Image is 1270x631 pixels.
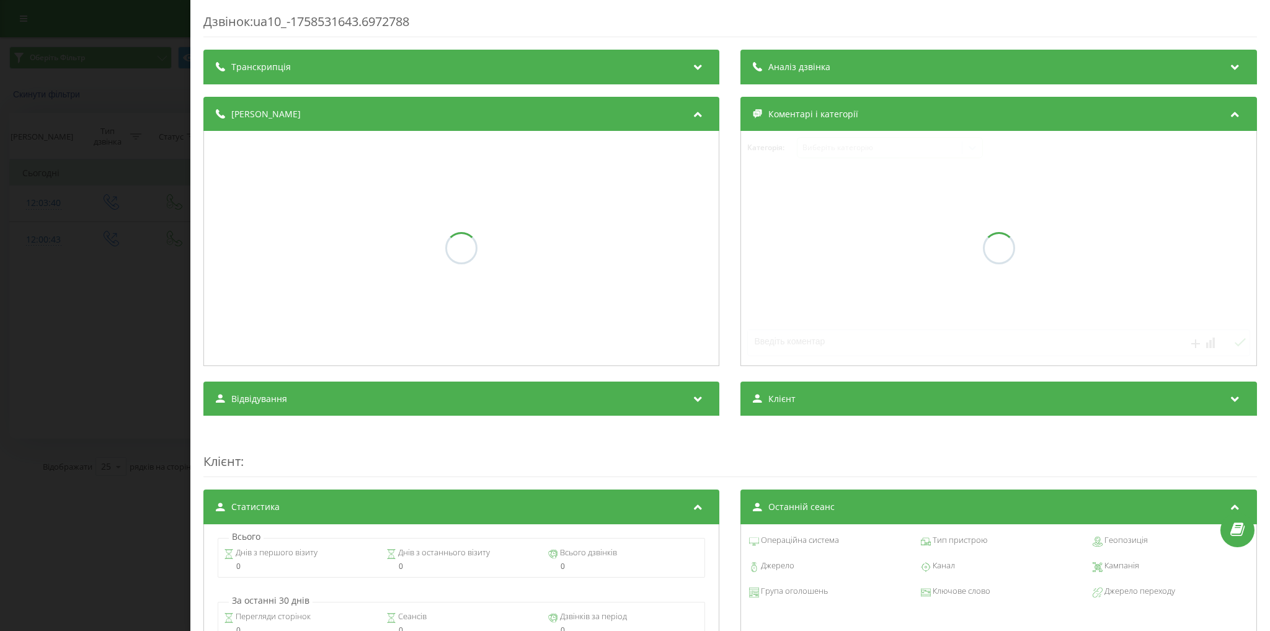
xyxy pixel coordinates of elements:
span: Кампанія [1103,560,1139,572]
span: Джерело [760,560,795,572]
span: Геопозиція [1103,534,1148,547]
span: Останній сеанс [769,501,835,513]
div: Дзвінок : ua10_-1758531643.6972788 [203,13,1257,37]
div: 0 [386,562,537,571]
span: Відвідування [231,393,287,405]
span: Дзвінків за період [558,611,627,623]
span: Перегляди сторінок [234,611,311,623]
div: 0 [224,562,375,571]
span: Канал [931,560,955,572]
span: Статистика [231,501,280,513]
span: Клієнт [203,453,241,470]
span: Клієнт [769,393,796,405]
span: Тип пристрою [931,534,987,547]
span: Днів з останнього візиту [396,547,490,559]
span: Аналіз дзвінка [769,61,831,73]
p: За останні 30 днів [229,594,313,607]
span: Джерело переходу [1103,585,1175,597]
span: Коментарі і категорії [769,108,859,120]
div: : [203,428,1257,477]
span: Група оголошень [760,585,828,597]
span: Всього дзвінків [558,547,617,559]
span: Днів з першого візиту [234,547,318,559]
span: Операційна система [760,534,840,547]
span: Транскрипція [231,61,291,73]
span: Сеансів [396,611,427,623]
span: Ключове слово [931,585,990,597]
p: Всього [229,530,264,543]
span: [PERSON_NAME] [231,108,301,120]
div: 0 [548,562,699,571]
